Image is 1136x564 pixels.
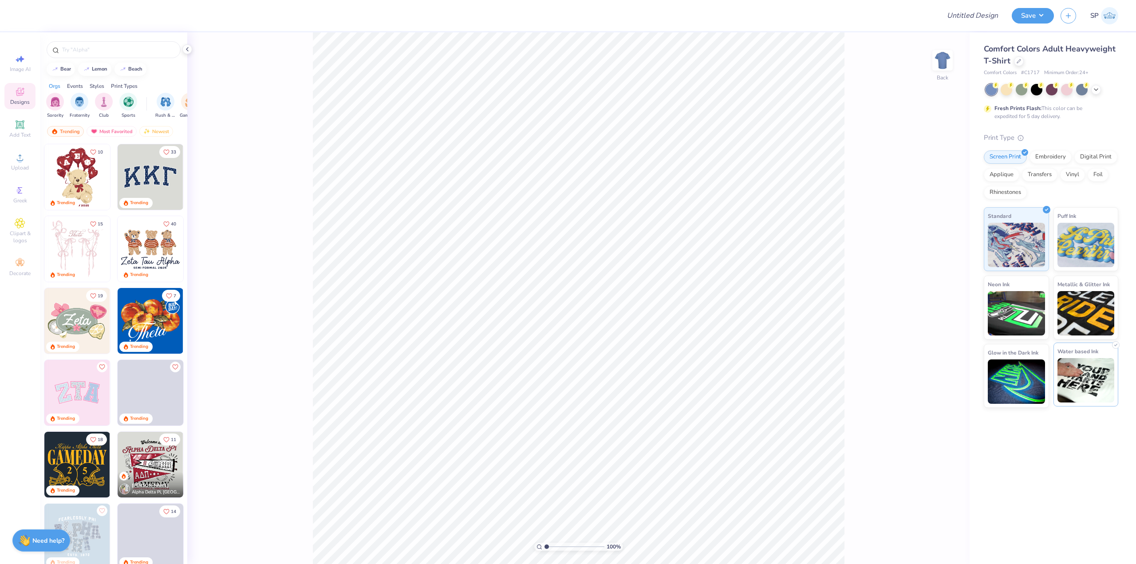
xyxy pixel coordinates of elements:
[130,343,148,350] div: Trending
[159,218,180,230] button: Like
[180,112,200,119] span: Game Day
[155,93,176,119] div: filter for Rush & Bid
[57,343,75,350] div: Trending
[1057,347,1098,356] span: Water based Ink
[57,272,75,278] div: Trending
[92,67,107,71] div: lemon
[118,144,183,210] img: 3b9aba4f-e317-4aa7-a679-c95a879539bd
[984,150,1027,164] div: Screen Print
[183,216,248,282] img: d12c9beb-9502-45c7-ae94-40b97fdd6040
[110,144,175,210] img: e74243e0-e378-47aa-a400-bc6bcb25063a
[988,291,1045,335] img: Neon Ink
[98,222,103,226] span: 15
[984,43,1116,66] span: Comfort Colors Adult Heavyweight T-Shirt
[984,168,1019,181] div: Applique
[1057,358,1115,402] img: Water based Ink
[98,294,103,298] span: 19
[67,82,83,90] div: Events
[95,93,113,119] button: filter button
[90,82,104,90] div: Styles
[171,222,176,226] span: 40
[83,67,90,72] img: trend_line.gif
[51,67,59,72] img: trend_line.gif
[171,150,176,154] span: 33
[97,505,107,516] button: Like
[183,432,248,497] img: 99edcb88-b669-4548-8e21-b6703597cff9
[87,126,137,137] div: Most Favorited
[60,67,71,71] div: bear
[130,272,148,278] div: Trending
[70,93,90,119] button: filter button
[1088,168,1108,181] div: Foil
[1022,168,1057,181] div: Transfers
[110,216,175,282] img: d12a98c7-f0f7-4345-bf3a-b9f1b718b86e
[70,93,90,119] div: filter for Fraternity
[46,93,64,119] div: filter for Sorority
[988,211,1011,221] span: Standard
[984,186,1027,199] div: Rhinestones
[180,93,200,119] div: filter for Game Day
[118,216,183,282] img: a3be6b59-b000-4a72-aad0-0c575b892a6b
[99,97,109,107] img: Club Image
[119,93,137,119] div: filter for Sports
[57,415,75,422] div: Trending
[44,144,110,210] img: 587403a7-0594-4a7f-b2bd-0ca67a3ff8dd
[1057,291,1115,335] img: Metallic & Glitter Ink
[170,362,181,372] button: Like
[1090,7,1118,24] a: SP
[86,146,107,158] button: Like
[183,144,248,210] img: edfb13fc-0e43-44eb-bea2-bf7fc0dd67f9
[110,360,175,426] img: 5ee11766-d822-42f5-ad4e-763472bf8dcf
[118,288,183,354] img: 8659caeb-cee5-4a4c-bd29-52ea2f761d42
[47,112,63,119] span: Sorority
[1074,150,1117,164] div: Digital Print
[155,93,176,119] button: filter button
[119,93,137,119] button: filter button
[9,270,31,277] span: Decorate
[132,482,169,489] span: [PERSON_NAME]
[1057,223,1115,267] img: Puff Ink
[11,164,29,171] span: Upload
[1101,7,1118,24] img: Sean Pondales
[98,150,103,154] span: 10
[51,128,58,134] img: trending.gif
[86,290,107,302] button: Like
[159,434,180,446] button: Like
[934,51,951,69] img: Back
[78,63,111,76] button: lemon
[607,543,621,551] span: 100 %
[44,288,110,354] img: 010ceb09-c6fc-40d9-b71e-e3f087f73ee6
[13,197,27,204] span: Greek
[994,104,1104,120] div: This color can be expedited for 5 day delivery.
[119,67,126,72] img: trend_line.gif
[1029,150,1072,164] div: Embroidery
[119,484,130,494] img: Avatar
[110,288,175,354] img: d6d5c6c6-9b9a-4053-be8a-bdf4bacb006d
[130,415,148,422] div: Trending
[1044,69,1089,77] span: Minimum Order: 24 +
[57,487,75,494] div: Trending
[10,99,30,106] span: Designs
[1057,280,1110,289] span: Metallic & Glitter Ink
[171,438,176,442] span: 11
[155,112,176,119] span: Rush & Bid
[70,112,90,119] span: Fraternity
[61,45,175,54] input: Try "Alpha"
[44,216,110,282] img: 83dda5b0-2158-48ca-832c-f6b4ef4c4536
[47,126,84,137] div: Trending
[47,63,75,76] button: bear
[159,505,180,517] button: Like
[988,223,1045,267] img: Standard
[99,112,109,119] span: Club
[940,7,1005,24] input: Untitled Design
[984,133,1118,143] div: Print Type
[44,432,110,497] img: b8819b5f-dd70-42f8-b218-32dd770f7b03
[114,63,146,76] button: beach
[95,93,113,119] div: filter for Club
[171,509,176,514] span: 14
[130,200,148,206] div: Trending
[32,536,64,545] strong: Need help?
[183,288,248,354] img: f22b6edb-555b-47a9-89ed-0dd391bfae4f
[46,93,64,119] button: filter button
[10,66,31,73] span: Image AI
